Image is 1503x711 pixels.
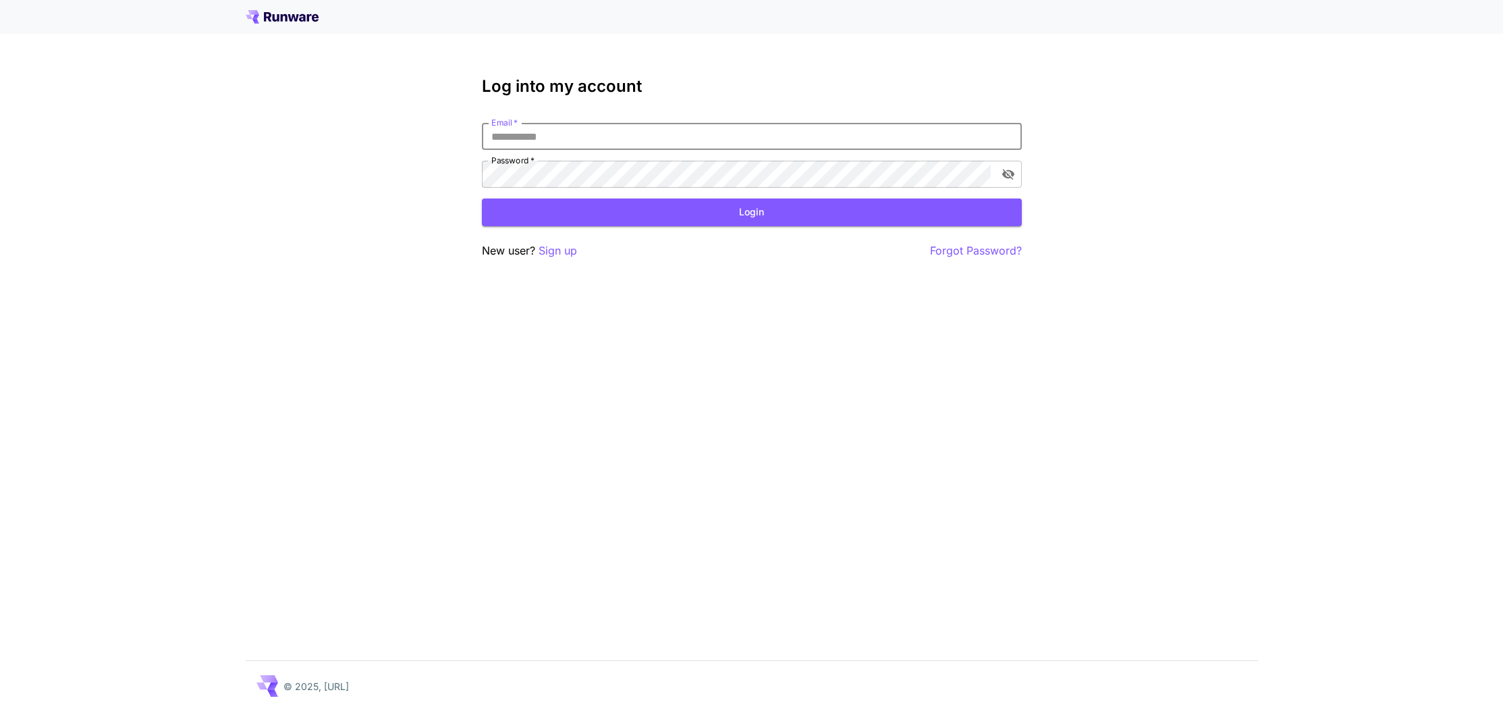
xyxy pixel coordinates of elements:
[930,242,1022,259] button: Forgot Password?
[482,242,577,259] p: New user?
[283,679,349,693] p: © 2025, [URL]
[996,162,1020,186] button: toggle password visibility
[482,77,1022,96] h3: Log into my account
[491,117,518,128] label: Email
[491,155,535,166] label: Password
[482,199,1022,226] button: Login
[539,242,577,259] button: Sign up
